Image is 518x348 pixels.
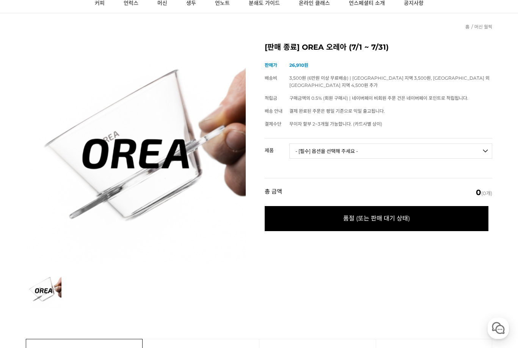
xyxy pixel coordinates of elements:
[265,206,488,231] span: 품절 (또는 판매 대기 상태)
[265,44,492,51] h2: [판매 종료] OREA 오레아 (7/1 ~ 7/31)
[474,24,492,30] a: 머신 월픽
[289,95,468,101] span: 구매금액의 0.5% (회원 구매시) | 네이버페이 비회원 주문 건은 네이버페이 포인트로 적립됩니다.
[265,62,277,68] span: 판매가
[69,252,78,258] span: 대화
[2,241,50,260] a: 홈
[265,189,282,196] strong: 총 금액
[265,95,277,101] span: 적립금
[265,108,283,114] span: 배송 안내
[289,121,382,127] span: 무이자 할부 2~3개월 가능합니다. (카드사별 상이)
[289,75,490,88] span: 3,500원 (6만원 이상 무료배송) | [GEOGRAPHIC_DATA] 지역 3,500원, [GEOGRAPHIC_DATA] 외 [GEOGRAPHIC_DATA] 지역 4,50...
[289,108,385,114] span: 결제 완료된 주문은 평일 기준으로 익일 출고됩니다.
[476,189,492,196] span: (0개)
[265,139,289,156] th: 제품
[50,241,98,260] a: 대화
[265,75,277,81] span: 배송비
[265,121,281,127] span: 결제수단
[289,62,308,68] strong: 26,910원
[98,241,146,260] a: 설정
[26,44,246,264] img: 7월 머신 월픽 오레아
[24,252,28,258] span: 홈
[476,188,481,197] em: 0
[117,252,126,258] span: 설정
[465,24,469,30] a: 홈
